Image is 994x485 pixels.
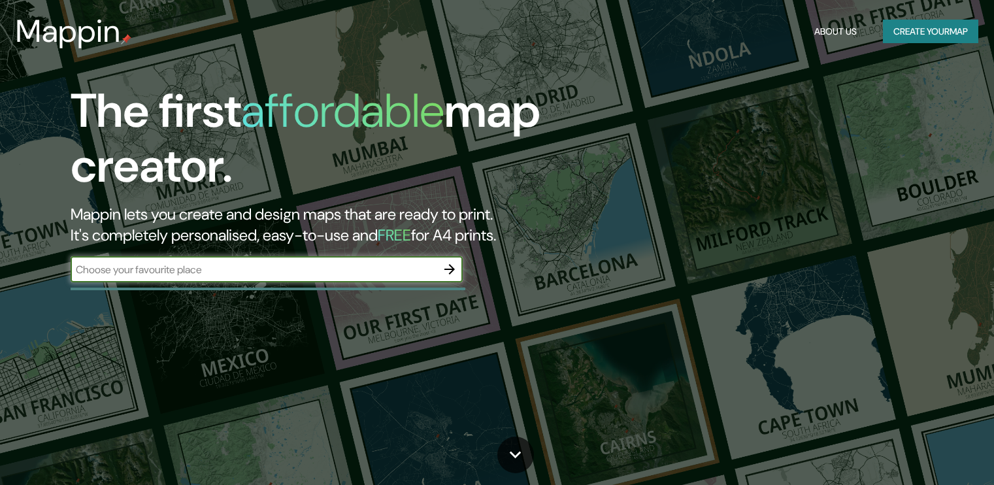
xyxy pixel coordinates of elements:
img: mappin-pin [121,34,131,44]
h1: The first map creator. [71,84,568,204]
h5: FREE [378,225,411,245]
button: Create yourmap [883,20,978,44]
h1: affordable [241,80,444,141]
h2: Mappin lets you create and design maps that are ready to print. It's completely personalised, eas... [71,204,568,246]
input: Choose your favourite place [71,262,437,277]
h3: Mappin [16,13,121,50]
button: About Us [809,20,862,44]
